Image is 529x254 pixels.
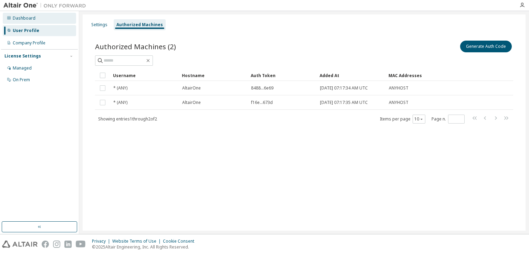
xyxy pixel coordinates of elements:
[113,100,127,105] span: * (ANY)
[13,28,39,33] div: User Profile
[320,100,368,105] span: [DATE] 07:17:35 AM UTC
[64,241,72,248] img: linkedin.svg
[380,115,425,124] span: Items per page
[182,70,245,81] div: Hostname
[13,15,35,21] div: Dashboard
[2,241,38,248] img: altair_logo.svg
[182,100,201,105] span: AltairOne
[388,70,441,81] div: MAC Addresses
[320,70,383,81] div: Added At
[112,239,163,244] div: Website Terms of Use
[3,2,90,9] img: Altair One
[98,116,157,122] span: Showing entries 1 through 2 of 2
[320,85,368,91] span: [DATE] 07:17:34 AM UTC
[414,116,424,122] button: 10
[113,85,127,91] span: * (ANY)
[163,239,198,244] div: Cookie Consent
[113,70,176,81] div: Username
[95,42,176,51] span: Authorized Machines (2)
[4,53,41,59] div: License Settings
[92,244,198,250] p: © 2025 Altair Engineering, Inc. All Rights Reserved.
[42,241,49,248] img: facebook.svg
[92,239,112,244] div: Privacy
[76,241,86,248] img: youtube.svg
[182,85,201,91] span: AltairOne
[389,85,408,91] span: ANYHOST
[13,77,30,83] div: On Prem
[116,22,163,28] div: Authorized Machines
[460,41,512,52] button: Generate Auth Code
[251,85,273,91] span: 8488...6e69
[91,22,107,28] div: Settings
[13,65,32,71] div: Managed
[53,241,60,248] img: instagram.svg
[251,100,273,105] span: f16e...673d
[13,40,45,46] div: Company Profile
[432,115,465,124] span: Page n.
[251,70,314,81] div: Auth Token
[389,100,408,105] span: ANYHOST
